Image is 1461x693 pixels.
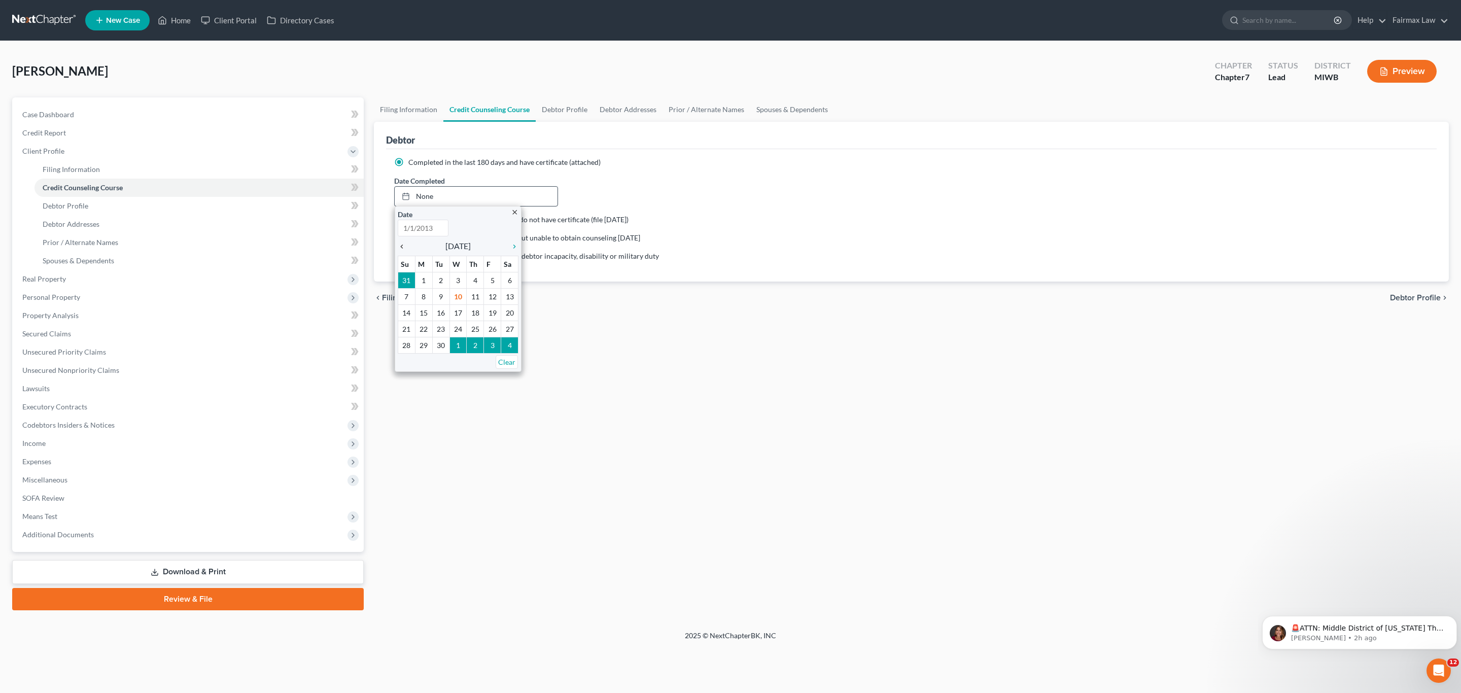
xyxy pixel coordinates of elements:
[22,475,67,484] span: Miscellaneous
[34,179,364,197] a: Credit Counseling Course
[43,220,99,228] span: Debtor Addresses
[398,220,448,236] input: 1/1/2013
[1390,294,1449,302] button: Debtor Profile chevron_right
[415,256,432,272] th: M
[505,240,518,252] a: chevron_right
[34,197,364,215] a: Debtor Profile
[415,288,432,304] td: 8
[398,321,415,337] td: 21
[22,329,71,338] span: Secured Claims
[34,160,364,179] a: Filing Information
[22,421,115,429] span: Codebtors Insiders & Notices
[22,439,46,447] span: Income
[415,272,432,288] td: 1
[432,288,449,304] td: 9
[594,97,663,122] a: Debtor Addresses
[22,402,87,411] span: Executory Contracts
[432,272,449,288] td: 2
[14,361,364,379] a: Unsecured Nonpriority Claims
[22,366,119,374] span: Unsecured Nonpriority Claims
[22,293,80,301] span: Personal Property
[511,206,518,218] a: close
[1268,60,1298,72] div: Status
[22,512,57,521] span: Means Test
[398,256,415,272] th: Su
[34,215,364,233] a: Debtor Addresses
[432,321,449,337] td: 23
[12,560,364,584] a: Download & Print
[22,530,94,539] span: Additional Documents
[386,134,415,146] div: Debtor
[467,256,484,272] th: Th
[501,337,518,353] td: 4
[467,337,484,353] td: 2
[398,304,415,321] td: 14
[484,337,501,353] td: 3
[415,304,432,321] td: 15
[484,272,501,288] td: 5
[432,304,449,321] td: 16
[14,106,364,124] a: Case Dashboard
[12,63,108,78] span: [PERSON_NAME]
[382,294,445,302] span: Filing Information
[374,97,443,122] a: Filing Information
[22,274,66,283] span: Real Property
[1242,11,1335,29] input: Search by name...
[415,337,432,353] td: 29
[14,489,364,507] a: SOFA Review
[395,187,558,206] a: None
[415,321,432,337] td: 22
[374,294,382,302] i: chevron_left
[1314,72,1351,83] div: MIWB
[14,306,364,325] a: Property Analysis
[408,158,601,166] span: Completed in the last 180 days and have certificate (attached)
[1258,595,1461,666] iframe: Intercom notifications message
[449,256,467,272] th: W
[408,252,659,260] span: Counseling not required because of debtor incapacity, disability or military duty
[394,176,445,186] label: Date Completed
[398,272,415,288] td: 31
[14,398,364,416] a: Executory Contracts
[398,209,412,220] label: Date
[22,128,66,137] span: Credit Report
[1268,72,1298,83] div: Lead
[1352,11,1386,29] a: Help
[467,321,484,337] td: 25
[443,97,536,122] a: Credit Counseling Course
[449,337,467,353] td: 1
[1245,72,1249,82] span: 7
[750,97,834,122] a: Spouses & Dependents
[501,288,518,304] td: 13
[449,304,467,321] td: 17
[22,384,50,393] span: Lawsuits
[14,124,364,142] a: Credit Report
[536,97,594,122] a: Debtor Profile
[467,304,484,321] td: 18
[1215,72,1252,83] div: Chapter
[1387,11,1448,29] a: Fairmax Law
[22,348,106,356] span: Unsecured Priority Claims
[12,588,364,610] a: Review & File
[484,304,501,321] td: 19
[43,201,88,210] span: Debtor Profile
[432,337,449,353] td: 30
[449,321,467,337] td: 24
[1441,294,1449,302] i: chevron_right
[484,288,501,304] td: 12
[43,238,118,247] span: Prior / Alternate Names
[484,256,501,272] th: F
[501,272,518,288] td: 6
[1390,294,1441,302] span: Debtor Profile
[408,233,640,242] span: Exigent circumstances - requested but unable to obtain counseling [DATE]
[441,631,1020,649] div: 2025 © NextChapterBK, INC
[43,183,123,192] span: Credit Counseling Course
[445,240,471,252] span: [DATE]
[1447,659,1459,667] span: 12
[22,311,79,320] span: Property Analysis
[43,165,100,174] span: Filing Information
[1427,659,1451,683] iframe: Intercom live chat
[106,17,140,24] span: New Case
